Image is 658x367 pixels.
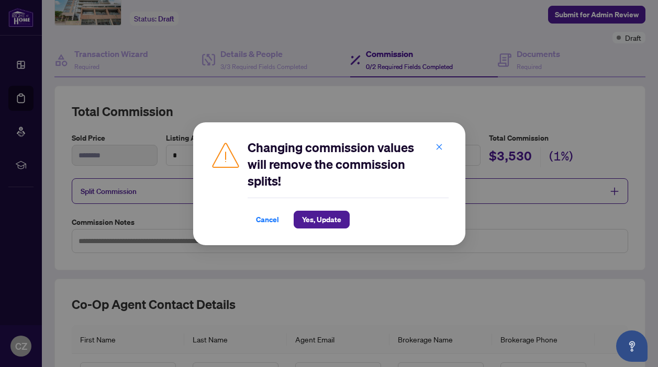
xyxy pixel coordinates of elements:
span: close [436,143,443,150]
h2: Changing commission values will remove the commission splits! [248,139,449,189]
span: Yes, Update [302,211,341,228]
button: Open asap [616,330,648,362]
button: Yes, Update [294,211,350,228]
button: Cancel [248,211,287,228]
img: Caution Icon [210,139,241,170]
span: Cancel [256,211,279,228]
